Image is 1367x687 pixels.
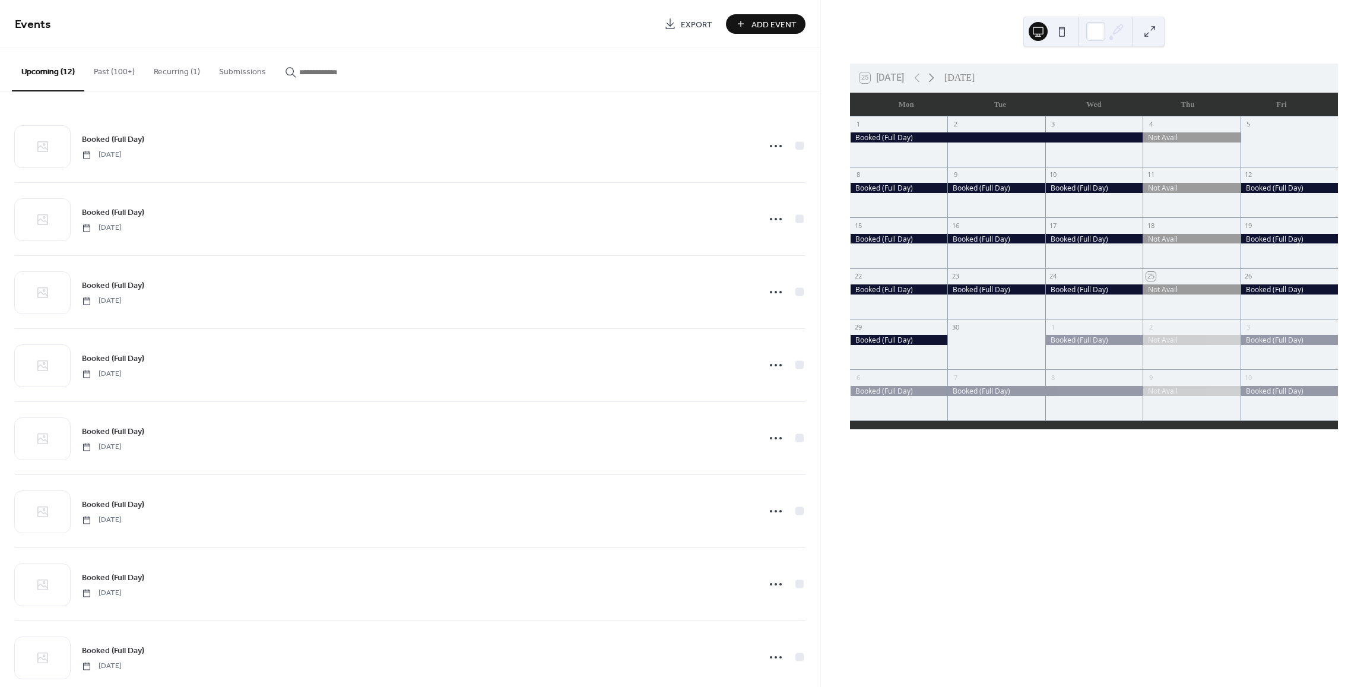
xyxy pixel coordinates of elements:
[1146,221,1155,230] div: 18
[82,499,144,511] span: Booked (Full Day)
[1049,120,1058,129] div: 3
[854,170,862,179] div: 8
[210,48,275,90] button: Submissions
[951,322,960,331] div: 30
[854,221,862,230] div: 15
[82,661,122,672] span: [DATE]
[953,93,1047,116] div: Tue
[854,272,862,281] div: 22
[82,588,122,599] span: [DATE]
[947,386,1143,396] div: Booked (Full Day)
[82,278,144,292] a: Booked (Full Day)
[12,48,84,91] button: Upcoming (12)
[1045,335,1143,345] div: Booked (Full Day)
[850,132,1143,143] div: Booked (Full Day)
[1146,120,1155,129] div: 4
[1241,386,1338,396] div: Booked (Full Day)
[1049,221,1058,230] div: 17
[1244,170,1253,179] div: 12
[1244,272,1253,281] div: 26
[681,18,712,31] span: Export
[1244,120,1253,129] div: 5
[1049,322,1058,331] div: 1
[1045,183,1143,193] div: Booked (Full Day)
[1146,322,1155,331] div: 2
[947,183,1045,193] div: Booked (Full Day)
[1235,93,1328,116] div: Fri
[944,71,975,85] div: [DATE]
[82,352,144,365] a: Booked (Full Day)
[1045,284,1143,295] div: Booked (Full Day)
[854,120,862,129] div: 1
[854,322,862,331] div: 29
[1241,284,1338,295] div: Booked (Full Day)
[1049,170,1058,179] div: 10
[951,373,960,382] div: 7
[82,426,144,438] span: Booked (Full Day)
[951,120,960,129] div: 2
[850,183,947,193] div: Booked (Full Day)
[751,18,797,31] span: Add Event
[1143,183,1240,193] div: Not Avail
[82,353,144,365] span: Booked (Full Day)
[82,150,122,160] span: [DATE]
[850,234,947,244] div: Booked (Full Day)
[1049,272,1058,281] div: 24
[951,221,960,230] div: 16
[82,644,144,657] a: Booked (Full Day)
[1143,132,1240,143] div: Not Avail
[1241,335,1338,345] div: Booked (Full Day)
[951,272,960,281] div: 23
[1244,322,1253,331] div: 3
[15,13,51,36] span: Events
[82,572,144,584] span: Booked (Full Day)
[82,515,122,525] span: [DATE]
[1047,93,1141,116] div: Wed
[1143,284,1240,295] div: Not Avail
[655,14,721,34] a: Export
[1146,272,1155,281] div: 25
[82,369,122,379] span: [DATE]
[1146,373,1155,382] div: 9
[1241,183,1338,193] div: Booked (Full Day)
[1244,373,1253,382] div: 10
[82,205,144,219] a: Booked (Full Day)
[1049,373,1058,382] div: 8
[850,386,947,396] div: Booked (Full Day)
[82,645,144,657] span: Booked (Full Day)
[1241,234,1338,244] div: Booked (Full Day)
[144,48,210,90] button: Recurring (1)
[1146,170,1155,179] div: 11
[726,14,805,34] button: Add Event
[1244,221,1253,230] div: 19
[850,284,947,295] div: Booked (Full Day)
[859,93,953,116] div: Mon
[947,234,1045,244] div: Booked (Full Day)
[1143,386,1240,396] div: Not Avail
[82,134,144,146] span: Booked (Full Day)
[82,132,144,146] a: Booked (Full Day)
[947,284,1045,295] div: Booked (Full Day)
[951,170,960,179] div: 9
[1045,234,1143,244] div: Booked (Full Day)
[82,571,144,584] a: Booked (Full Day)
[82,280,144,292] span: Booked (Full Day)
[82,207,144,219] span: Booked (Full Day)
[1143,234,1240,244] div: Not Avail
[82,425,144,438] a: Booked (Full Day)
[1141,93,1235,116] div: Thu
[850,335,947,345] div: Booked (Full Day)
[82,223,122,233] span: [DATE]
[84,48,144,90] button: Past (100+)
[82,498,144,511] a: Booked (Full Day)
[82,442,122,452] span: [DATE]
[1143,335,1240,345] div: Not Avail
[854,373,862,382] div: 6
[82,296,122,306] span: [DATE]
